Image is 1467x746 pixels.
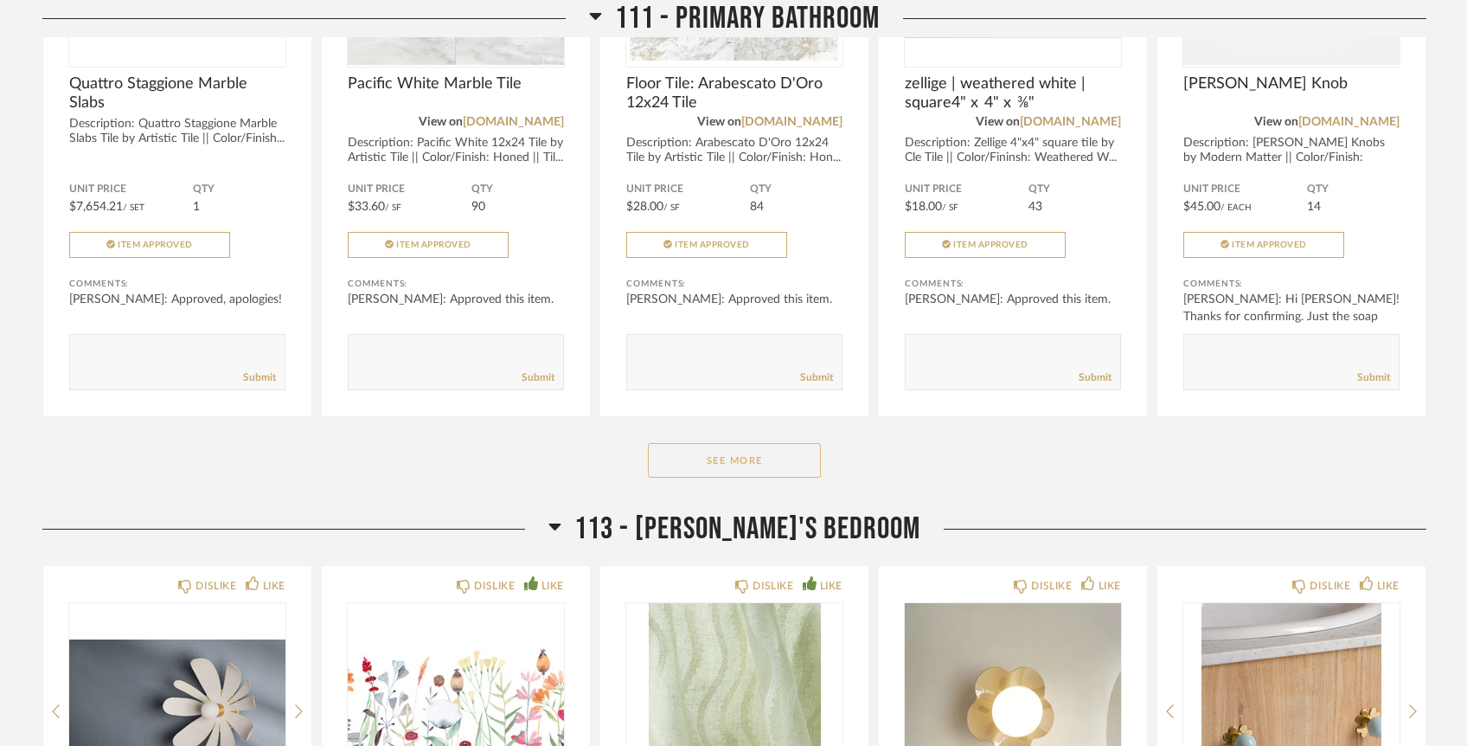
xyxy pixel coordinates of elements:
[626,183,750,196] span: Unit Price
[905,136,1121,165] div: Description: Zellige 4"x4" square tile by Cle Tile || Color/Fininsh: Weathered W...
[69,183,193,196] span: Unit Price
[243,370,276,385] a: Submit
[1183,232,1344,258] button: Item Approved
[396,241,471,249] span: Item Approved
[1220,203,1252,212] span: / Each
[522,370,554,385] a: Submit
[626,74,842,113] span: Floor Tile: Arabescato D'Oro 12x24 Tile
[123,203,144,212] span: / Set
[348,136,564,165] div: Description: Pacific White 12x24 Tile by Artistic Tile || Color/Finish: Honed || Til...
[541,577,564,595] div: LIKE
[953,241,1028,249] span: Item Approved
[626,201,663,213] span: $28.00
[741,116,842,128] a: [DOMAIN_NAME]
[626,232,787,258] button: Item Approved
[750,201,764,213] span: 84
[1232,241,1307,249] span: Item Approved
[471,183,564,196] span: QTY
[905,232,1066,258] button: Item Approved
[905,201,942,213] span: $18.00
[385,203,401,212] span: / SF
[69,232,230,258] button: Item Approved
[69,201,123,213] span: $7,654.21
[800,370,833,385] a: Submit
[118,241,193,249] span: Item Approved
[626,291,842,308] div: [PERSON_NAME]: Approved this item.
[905,74,1121,113] span: zellige | weathered white | square4" x 4" x ⅜"
[1028,183,1121,196] span: QTY
[463,116,564,128] a: [DOMAIN_NAME]
[905,291,1121,308] div: [PERSON_NAME]: Approved this item.
[348,275,564,293] div: Comments:
[626,275,842,293] div: Comments:
[1183,136,1400,180] div: Description: [PERSON_NAME] Knobs by Modern Matter || Color/Finish: Burnished Brass...
[753,577,793,595] div: DISLIKE
[1031,577,1072,595] div: DISLIKE
[1183,275,1400,293] div: Comments:
[69,74,285,113] span: Quattro Staggione Marble Slabs
[348,232,509,258] button: Item Approved
[348,183,471,196] span: Unit Price
[195,577,236,595] div: DISLIKE
[69,275,285,293] div: Comments:
[1357,370,1390,385] a: Submit
[263,577,285,595] div: LIKE
[1298,116,1400,128] a: [DOMAIN_NAME]
[648,443,821,478] button: See More
[193,183,285,196] span: QTY
[1079,370,1111,385] a: Submit
[193,201,200,213] span: 1
[1028,201,1042,213] span: 43
[905,183,1028,196] span: Unit Price
[348,291,564,308] div: [PERSON_NAME]: Approved this item.
[820,577,842,595] div: LIKE
[1183,183,1307,196] span: Unit Price
[697,116,741,128] span: View on
[976,116,1020,128] span: View on
[750,183,842,196] span: QTY
[471,201,485,213] span: 90
[1183,201,1220,213] span: $45.00
[1183,74,1400,93] span: [PERSON_NAME] Knob
[348,74,564,93] span: Pacific White Marble Tile
[1377,577,1400,595] div: LIKE
[1307,201,1321,213] span: 14
[419,116,463,128] span: View on
[69,117,285,146] div: Description: Quattro Staggione Marble Slabs Tile by Artistic Tile || Color/Finish...
[942,203,958,212] span: / SF
[69,291,285,308] div: [PERSON_NAME]: Approved, apologies!
[626,136,842,165] div: Description: Arabescato D'Oro 12x24 Tile by Artistic Tile || Color/Finish: Hon...
[574,511,920,548] span: 113 - [PERSON_NAME]'s Bedroom
[348,201,385,213] span: $33.60
[1020,116,1121,128] a: [DOMAIN_NAME]
[1310,577,1350,595] div: DISLIKE
[675,241,750,249] span: Item Approved
[663,203,680,212] span: / SF
[1307,183,1400,196] span: QTY
[905,275,1121,293] div: Comments:
[1183,291,1400,343] div: [PERSON_NAME]: Hi [PERSON_NAME]! Thanks for confirming. Just the soap dish (no pum...
[1254,116,1298,128] span: View on
[474,577,515,595] div: DISLIKE
[1099,577,1121,595] div: LIKE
